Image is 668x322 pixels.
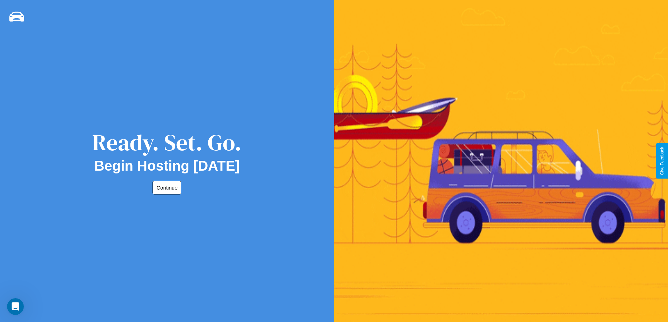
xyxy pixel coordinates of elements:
[660,147,664,175] div: Give Feedback
[92,127,242,158] div: Ready. Set. Go.
[7,298,24,315] iframe: Intercom live chat
[153,181,181,194] button: Continue
[94,158,240,174] h2: Begin Hosting [DATE]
